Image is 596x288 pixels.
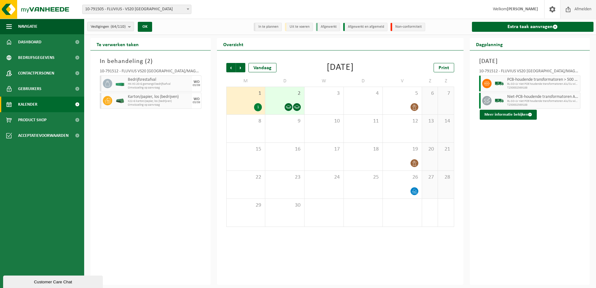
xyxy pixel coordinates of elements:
[18,112,46,128] span: Product Shop
[128,77,190,82] span: Bedrijfsrestafval
[230,174,262,181] span: 22
[344,75,383,87] td: D
[438,75,454,87] td: Z
[194,97,199,101] div: WO
[308,118,340,125] span: 10
[217,38,250,50] h2: Overzicht
[472,22,594,32] a: Extra taak aanvragen
[268,202,301,209] span: 30
[3,274,104,288] iframe: chat widget
[470,38,509,50] h2: Dagplanning
[434,63,454,72] a: Print
[425,90,435,97] span: 6
[18,81,41,97] span: Gebruikers
[111,25,126,29] count: (64/110)
[391,23,425,31] li: Non-conformiteit
[347,174,380,181] span: 25
[193,84,200,87] div: 03/09
[347,146,380,153] span: 18
[507,103,579,107] span: T250002569188
[439,65,449,70] span: Print
[128,82,190,86] span: HK-XC-20-G gemengd bedrijfsafval
[316,23,340,31] li: Afgewerkt
[194,80,199,84] div: WO
[230,90,262,97] span: 1
[386,90,419,97] span: 5
[100,57,201,66] h3: In behandeling ( )
[138,22,152,32] button: OK
[268,90,301,97] span: 2
[479,57,581,66] h3: [DATE]
[268,146,301,153] span: 16
[479,69,581,75] div: 10-791512 - FLUVIUS VS20 [GEOGRAPHIC_DATA]/MAGAZIJN, KLANTENKANTOOR EN INFRA - DEURNE
[230,202,262,209] span: 29
[230,118,262,125] span: 8
[441,174,450,181] span: 28
[193,101,200,104] div: 03/09
[507,99,579,103] span: BL-SO-LV niet PCB houdende transformatoren Alu/Cu wikkelinge
[507,7,538,12] strong: [PERSON_NAME]
[268,118,301,125] span: 9
[91,22,126,31] span: Vestigingen
[422,75,438,87] td: Z
[507,82,579,86] span: BL-SO-LV niet PCB houdende transformatoren Alu/Cu wikkelinge
[425,146,435,153] span: 20
[305,75,344,87] td: W
[128,99,190,103] span: K22-G karton/papier, los (bedrijven)
[18,34,41,50] span: Dashboard
[425,118,435,125] span: 13
[441,146,450,153] span: 21
[308,146,340,153] span: 17
[386,146,419,153] span: 19
[226,75,266,87] td: M
[254,23,282,31] li: In te plannen
[441,90,450,97] span: 7
[18,50,55,65] span: Bedrijfsgegevens
[268,174,301,181] span: 23
[18,97,37,112] span: Kalender
[230,146,262,153] span: 15
[507,94,579,99] span: Niet-PCB-houdende transformatoren Alu/Cu wikkelingen
[383,75,422,87] td: V
[90,38,145,50] h2: Te verwerken taken
[265,75,305,87] td: D
[507,77,579,82] span: PCB-houdende transformatoren > 500 ppm
[285,23,313,31] li: Uit te voeren
[100,69,201,75] div: 10-791512 - FLUVIUS VS20 [GEOGRAPHIC_DATA]/MAGAZIJN, KLANTENKANTOOR EN INFRA - DEURNE
[82,5,191,14] span: 10-791505 - FLUVIUS - VS20 ANTWERPEN
[254,103,262,111] div: 1
[507,86,579,90] span: T250002569188
[386,118,419,125] span: 12
[248,63,276,72] div: Vandaag
[308,90,340,97] span: 3
[495,79,504,88] img: BL-SO-LV
[128,103,190,107] span: Omwisseling op aanvraag
[236,63,245,72] span: Volgende
[128,94,190,99] span: Karton/papier, los (bedrijven)
[343,23,387,31] li: Afgewerkt en afgemeld
[83,5,191,14] span: 10-791505 - FLUVIUS - VS20 ANTWERPEN
[425,174,435,181] span: 27
[495,96,504,105] img: BL-SO-LV
[308,174,340,181] span: 24
[18,19,37,34] span: Navigatie
[347,90,380,97] span: 4
[347,118,380,125] span: 11
[18,128,69,143] span: Acceptatievoorwaarden
[480,110,537,120] button: Meer informatie bekijken
[226,63,236,72] span: Vorige
[128,86,190,90] span: Omwisseling op aanvraag
[115,81,125,86] img: HK-XC-20-GN-00
[386,174,419,181] span: 26
[327,63,354,72] div: [DATE]
[115,98,125,103] img: HK-XK-22-GN-00
[18,65,54,81] span: Contactpersonen
[147,58,151,65] span: 2
[441,118,450,125] span: 14
[87,22,134,31] button: Vestigingen(64/110)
